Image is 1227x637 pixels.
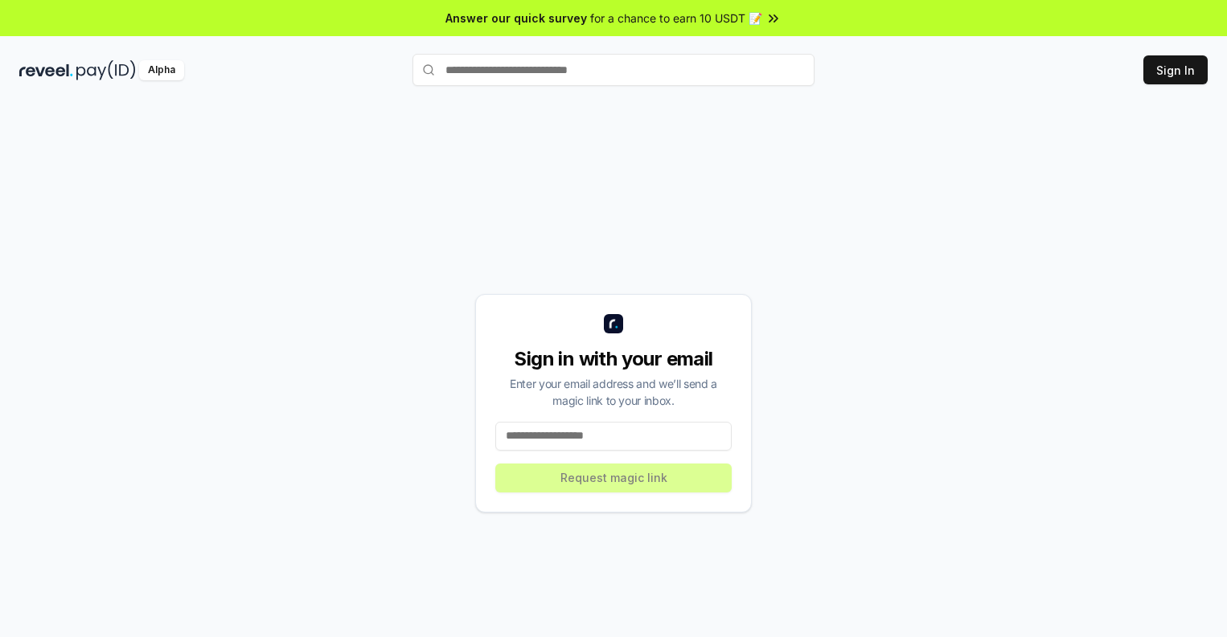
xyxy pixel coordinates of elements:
[590,10,762,27] span: for a chance to earn 10 USDT 📝
[139,60,184,80] div: Alpha
[495,375,732,409] div: Enter your email address and we’ll send a magic link to your inbox.
[495,346,732,372] div: Sign in with your email
[76,60,136,80] img: pay_id
[604,314,623,333] img: logo_small
[1143,55,1208,84] button: Sign In
[19,60,73,80] img: reveel_dark
[445,10,587,27] span: Answer our quick survey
